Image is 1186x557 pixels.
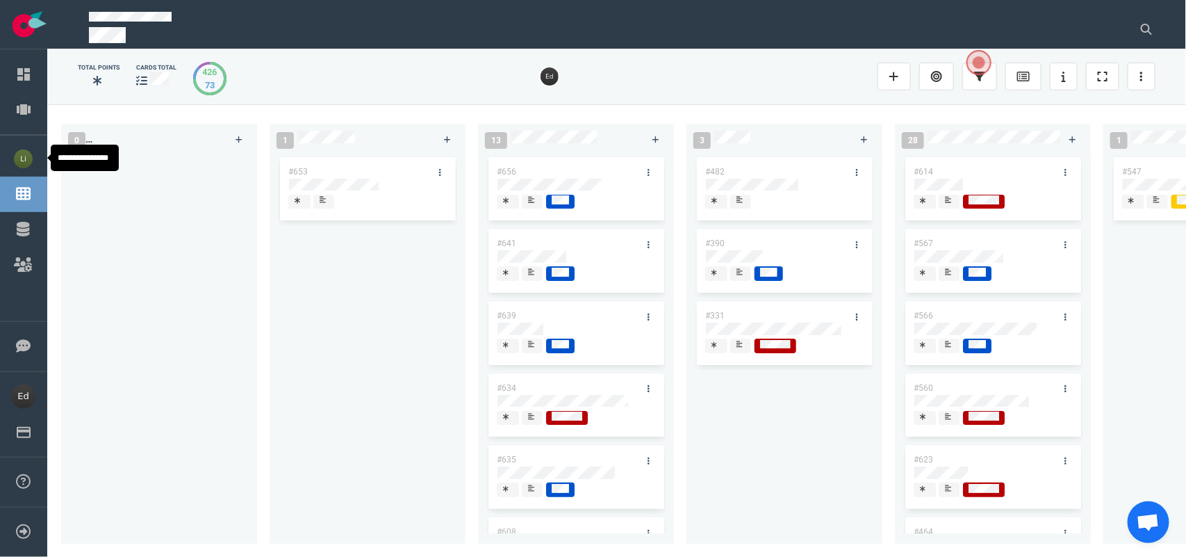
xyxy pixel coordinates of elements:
[497,239,516,248] a: #641
[497,527,516,537] a: #608
[966,50,991,75] button: Open the dialog
[705,311,725,321] a: #331
[914,167,933,177] a: #614
[693,132,711,149] span: 3
[705,239,725,248] a: #390
[914,455,933,465] a: #623
[497,455,516,465] a: #635
[1110,132,1128,149] span: 1
[288,167,308,177] a: #653
[277,132,294,149] span: 1
[485,132,507,149] span: 13
[1122,167,1142,177] a: #547
[541,67,559,86] img: 26
[203,79,217,92] div: 73
[497,383,516,393] a: #634
[914,527,933,537] a: #464
[497,311,516,321] a: #639
[497,167,516,177] a: #656
[914,239,933,248] a: #567
[136,63,176,72] div: cards total
[68,132,85,149] span: 0
[705,167,725,177] a: #482
[1128,501,1169,543] div: Aprire la chat
[902,132,924,149] span: 28
[203,65,217,79] div: 426
[78,63,120,72] div: Total Points
[914,311,933,321] a: #566
[914,383,933,393] a: #560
